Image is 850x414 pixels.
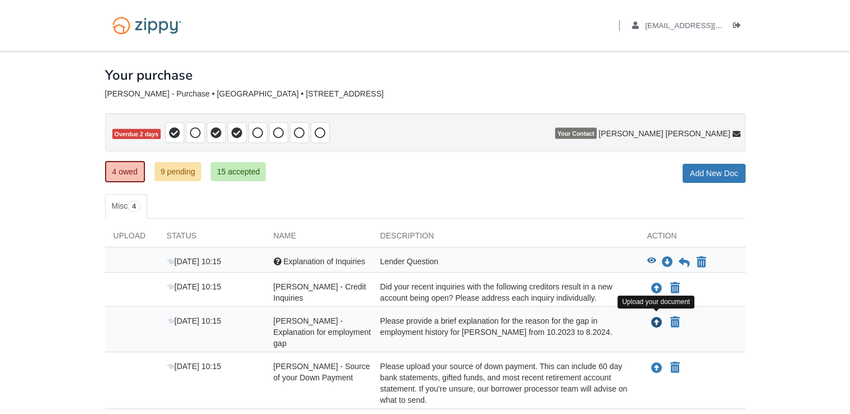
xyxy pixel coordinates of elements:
div: Status [158,230,265,247]
span: [DATE] 10:15 [167,282,221,291]
div: Upload your document [617,296,694,309]
div: Lender Question [372,256,639,269]
span: 4 [128,201,140,212]
span: Overdue 2 days [112,129,161,140]
img: Logo [105,11,189,40]
span: [PERSON_NAME] [PERSON_NAME] [598,128,730,139]
div: Name [265,230,372,247]
button: Declare Explanation of Inquiries not applicable [696,256,707,269]
div: [PERSON_NAME] - Purchase • [GEOGRAPHIC_DATA] • [STREET_ADDRESS] [105,89,746,99]
span: Your Contact [555,128,596,139]
div: Action [639,230,746,247]
a: Download Explanation of Inquiries [662,258,673,267]
button: Upload Jessica Vasallo - Credit Inquiries [650,281,663,296]
a: Log out [733,21,746,33]
a: 15 accepted [211,162,266,181]
span: [PERSON_NAME] - Credit Inquiries [274,282,366,302]
span: [DATE] 10:15 [167,257,221,266]
div: Upload [105,230,158,247]
a: Misc [105,194,147,219]
span: [PERSON_NAME] - Source of your Down Payment [274,362,370,382]
a: 4 owed [105,161,145,182]
button: Declare Jessica Vasallo - Explanation for employment gap not applicable [669,316,681,329]
div: Please upload your source of down payment. This can include 60 day bank statements, gifted funds,... [372,361,639,406]
div: Description [372,230,639,247]
button: Declare Jessica Vasallo - Credit Inquiries not applicable [669,282,681,295]
span: [PERSON_NAME] - Explanation for employment gap [274,316,371,348]
span: Explanation of Inquiries [283,257,365,266]
a: 9 pending [154,162,202,181]
a: edit profile [632,21,774,33]
span: [DATE] 10:15 [167,362,221,371]
button: Declare Jessica Vasallo - Source of your Down Payment not applicable [669,361,681,375]
button: View Explanation of Inquiries [647,257,656,268]
div: Please provide a brief explanation for the reason for the gap in employment history for [PERSON_N... [372,315,639,349]
span: jecavg1997@gmail.com [645,21,774,30]
a: Add New Doc [683,164,746,183]
div: Did your recent inquiries with the following creditors result in a new account being open? Please... [372,281,639,303]
span: [DATE] 10:15 [167,316,221,325]
button: Upload Jessica Vasallo - Explanation for employment gap [650,315,663,330]
h1: Your purchase [105,68,193,82]
button: Upload Jessica Vasallo - Source of your Down Payment [650,361,663,375]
